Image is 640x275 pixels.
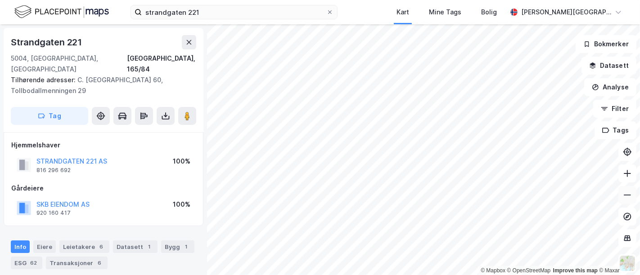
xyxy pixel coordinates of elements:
a: OpenStreetMap [507,267,551,274]
div: C. [GEOGRAPHIC_DATA] 60, Tollbodallmenningen 29 [11,75,189,96]
button: Analyse [584,78,636,96]
div: ESG [11,257,42,269]
a: Improve this map [553,267,598,274]
button: Bokmerker [576,35,636,53]
div: [GEOGRAPHIC_DATA], 165/84 [127,53,196,75]
div: 1 [182,242,191,251]
iframe: Chat Widget [595,232,640,275]
div: Gårdeiere [11,183,196,194]
button: Tags [595,121,636,139]
div: [PERSON_NAME][GEOGRAPHIC_DATA] [521,7,611,18]
div: 62 [28,258,39,267]
div: Bygg [161,240,194,253]
input: Søk på adresse, matrikkel, gårdeiere, leietakere eller personer [142,5,326,19]
div: Mine Tags [429,7,461,18]
div: Datasett [113,240,158,253]
div: 920 160 417 [36,209,71,217]
div: Kart [397,7,409,18]
button: Filter [593,100,636,118]
div: Hjemmelshaver [11,140,196,151]
button: Datasett [581,57,636,75]
div: Bolig [481,7,497,18]
div: 5004, [GEOGRAPHIC_DATA], [GEOGRAPHIC_DATA] [11,53,127,75]
div: Transaksjoner [46,257,108,269]
div: Leietakere [59,240,109,253]
div: Info [11,240,30,253]
img: logo.f888ab2527a4732fd821a326f86c7f29.svg [14,4,109,20]
div: 816 296 692 [36,167,71,174]
div: 100% [173,199,190,210]
div: 6 [97,242,106,251]
a: Mapbox [481,267,505,274]
span: Tilhørende adresser: [11,76,77,84]
div: 100% [173,156,190,167]
div: Eiere [33,240,56,253]
div: Strandgaten 221 [11,35,84,49]
div: 1 [145,242,154,251]
div: 6 [95,258,104,267]
button: Tag [11,107,88,125]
